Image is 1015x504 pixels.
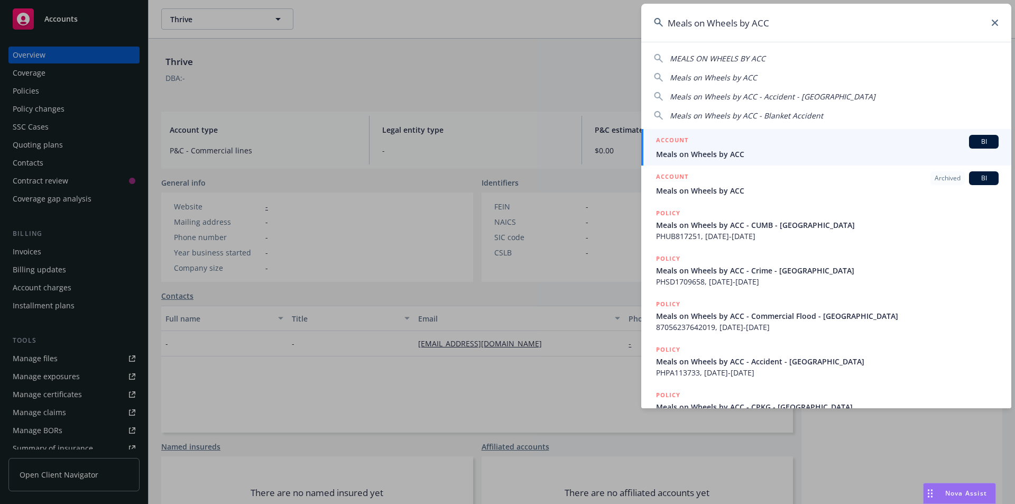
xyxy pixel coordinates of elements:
[973,137,994,146] span: BI
[670,53,765,63] span: MEALS ON WHEELS BY ACC
[641,338,1011,384] a: POLICYMeals on Wheels by ACC - Accident - [GEOGRAPHIC_DATA]PHPA113733, [DATE]-[DATE]
[656,299,680,309] h5: POLICY
[641,202,1011,248] a: POLICYMeals on Wheels by ACC - CUMB - [GEOGRAPHIC_DATA]PHUB817251, [DATE]-[DATE]
[670,91,875,102] span: Meals on Wheels by ACC - Accident - [GEOGRAPHIC_DATA]
[656,310,999,322] span: Meals on Wheels by ACC - Commercial Flood - [GEOGRAPHIC_DATA]
[656,135,688,148] h5: ACCOUNT
[656,265,999,276] span: Meals on Wheels by ACC - Crime - [GEOGRAPHIC_DATA]
[656,149,999,160] span: Meals on Wheels by ACC
[641,384,1011,429] a: POLICYMeals on Wheels by ACC - CPKG - [GEOGRAPHIC_DATA]
[670,72,757,83] span: Meals on Wheels by ACC
[641,4,1011,42] input: Search...
[656,171,688,184] h5: ACCOUNT
[973,173,994,183] span: BI
[641,248,1011,293] a: POLICYMeals on Wheels by ACC - Crime - [GEOGRAPHIC_DATA]PHSD1709658, [DATE]-[DATE]
[945,489,987,498] span: Nova Assist
[656,390,680,400] h5: POLICY
[935,173,961,183] span: Archived
[656,356,999,367] span: Meals on Wheels by ACC - Accident - [GEOGRAPHIC_DATA]
[656,231,999,242] span: PHUB817251, [DATE]-[DATE]
[656,253,680,264] h5: POLICY
[923,483,996,504] button: Nova Assist
[924,483,937,503] div: Drag to move
[656,367,999,378] span: PHPA113733, [DATE]-[DATE]
[656,185,999,196] span: Meals on Wheels by ACC
[656,276,999,287] span: PHSD1709658, [DATE]-[DATE]
[641,293,1011,338] a: POLICYMeals on Wheels by ACC - Commercial Flood - [GEOGRAPHIC_DATA]87056237642019, [DATE]-[DATE]
[656,208,680,218] h5: POLICY
[670,111,823,121] span: Meals on Wheels by ACC - Blanket Accident
[656,401,999,413] span: Meals on Wheels by ACC - CPKG - [GEOGRAPHIC_DATA]
[656,344,680,355] h5: POLICY
[656,322,999,333] span: 87056237642019, [DATE]-[DATE]
[641,129,1011,166] a: ACCOUNTBIMeals on Wheels by ACC
[656,219,999,231] span: Meals on Wheels by ACC - CUMB - [GEOGRAPHIC_DATA]
[641,166,1011,202] a: ACCOUNTArchivedBIMeals on Wheels by ACC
